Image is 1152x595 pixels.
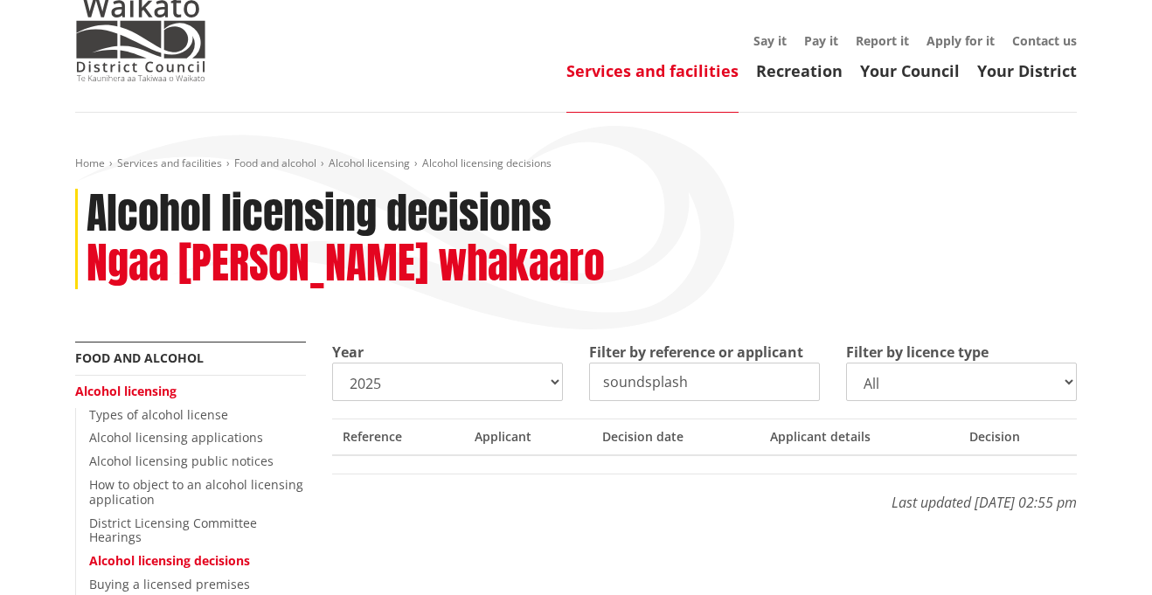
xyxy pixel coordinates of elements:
input: e.g. LicRen25/2015 [589,363,820,401]
h1: Alcohol licensing decisions [87,189,552,239]
a: Types of alcohol license [89,406,228,423]
th: Decision [959,419,1077,454]
a: Alcohol licensing applications [89,429,263,446]
a: Food and alcohol [234,156,316,170]
a: Recreation [756,60,843,81]
a: Alcohol licensing decisions [89,552,250,569]
a: Alcohol licensing public notices [89,453,274,469]
th: Applicant details [760,419,959,454]
th: Reference [332,419,464,454]
a: Alcohol licensing [75,383,177,399]
a: Services and facilities [117,156,222,170]
a: How to object to an alcohol licensing application [89,476,303,508]
a: Pay it [804,32,838,49]
a: Apply for it [926,32,995,49]
span: Alcohol licensing decisions [422,156,552,170]
a: Services and facilities [566,60,739,81]
a: Say it [753,32,787,49]
nav: breadcrumb [75,156,1077,171]
a: District Licensing Committee Hearings [89,515,257,546]
label: Year [332,342,364,363]
a: Home [75,156,105,170]
a: Alcohol licensing [329,156,410,170]
a: Contact us [1012,32,1077,49]
a: Food and alcohol [75,349,204,366]
a: Report it [856,32,909,49]
h2: Ngaa [PERSON_NAME] whakaaro [87,239,605,289]
a: Your District [977,60,1077,81]
label: Filter by licence type [846,342,989,363]
a: Your Council [860,60,960,81]
th: Decision date [592,419,760,454]
label: Filter by reference or applicant [589,342,803,363]
p: Last updated [DATE] 02:55 pm [332,474,1077,513]
th: Applicant [464,419,592,454]
iframe: Messenger Launcher [1072,522,1135,585]
a: Buying a licensed premises [89,576,250,592]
